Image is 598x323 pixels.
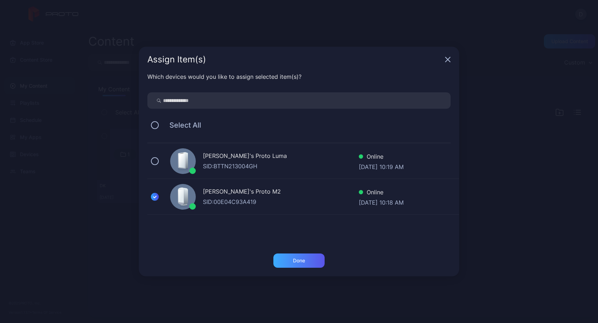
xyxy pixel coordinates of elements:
div: [PERSON_NAME]'s Proto Luma [203,152,359,162]
div: Which devices would you like to assign selected item(s)? [147,72,451,81]
div: Online [359,188,404,198]
span: Select All [162,121,201,129]
button: Done [273,253,325,268]
div: [DATE] 10:18 AM [359,198,404,205]
div: SID: 00E04C93A419 [203,198,359,206]
div: Done [293,258,305,263]
div: Assign Item(s) [147,55,442,64]
div: [DATE] 10:19 AM [359,163,404,170]
div: SID: BTTN213004GH [203,162,359,170]
div: [PERSON_NAME]'s Proto M2 [203,187,359,198]
div: Online [359,152,404,163]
